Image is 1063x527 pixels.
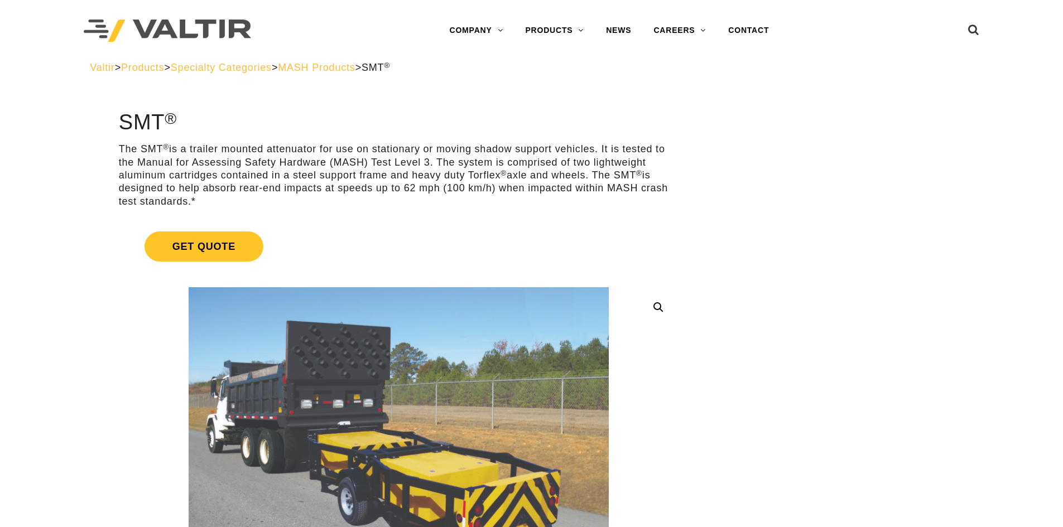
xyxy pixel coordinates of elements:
a: CAREERS [642,20,717,42]
sup: ® [165,109,177,127]
sup: ® [501,169,507,177]
a: Valtir [90,62,114,73]
a: CONTACT [717,20,780,42]
span: Get Quote [145,231,263,262]
a: NEWS [595,20,642,42]
h1: SMT [119,111,679,134]
sup: ® [163,143,169,151]
sup: ® [384,61,390,70]
a: COMPANY [438,20,514,42]
a: PRODUCTS [514,20,595,42]
span: SMT [362,62,390,73]
a: Specialty Categories [171,62,272,73]
sup: ® [636,169,642,177]
p: The SMT is a trailer mounted attenuator for use on stationary or moving shadow support vehicles. ... [119,143,679,208]
a: Get Quote [119,218,679,275]
img: Valtir [84,20,251,42]
a: Products [121,62,164,73]
a: MASH Products [278,62,355,73]
div: > > > > [90,61,973,74]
